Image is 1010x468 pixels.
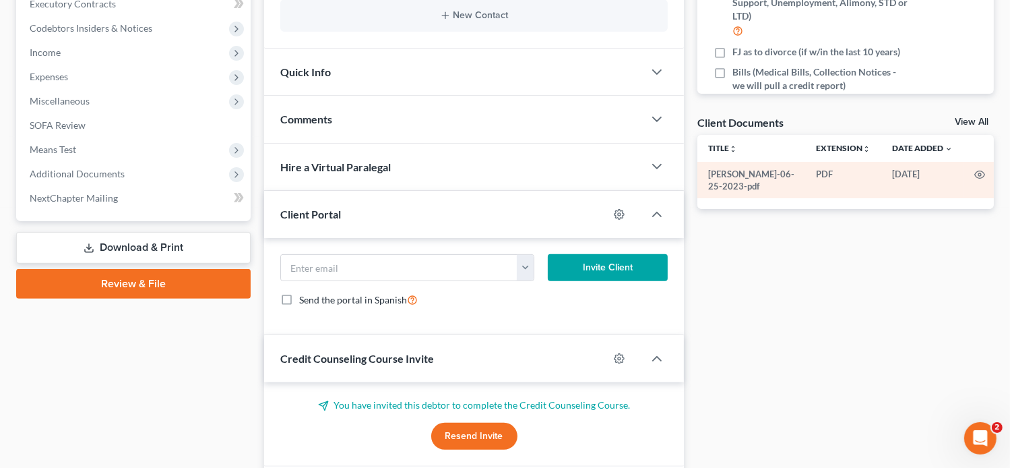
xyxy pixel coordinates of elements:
[16,269,251,299] a: Review & File
[992,422,1003,433] span: 2
[708,143,737,153] a: Titleunfold_more
[19,186,251,210] a: NextChapter Mailing
[697,162,805,199] td: [PERSON_NAME]-06-25-2023-pdf
[732,45,900,59] span: FJ as to divorce (if w/in the last 10 years)
[881,162,964,199] td: [DATE]
[729,145,737,153] i: unfold_more
[280,399,668,412] p: You have invited this debtor to complete the Credit Counseling Course.
[892,143,953,153] a: Date Added expand_more
[945,145,953,153] i: expand_more
[732,65,908,92] span: Bills (Medical Bills, Collection Notices - we will pull a credit report)
[30,144,76,155] span: Means Test
[548,254,668,281] button: Invite Client
[697,115,784,129] div: Client Documents
[30,168,125,179] span: Additional Documents
[805,162,881,199] td: PDF
[299,294,407,305] span: Send the portal in Spanish
[291,10,658,21] button: New Contact
[30,192,118,204] span: NextChapter Mailing
[964,422,997,455] iframe: Intercom live chat
[30,119,86,131] span: SOFA Review
[19,113,251,138] a: SOFA Review
[30,47,61,58] span: Income
[280,160,391,173] span: Hire a Virtual Paralegal
[816,143,871,153] a: Extensionunfold_more
[30,71,68,82] span: Expenses
[30,95,90,107] span: Miscellaneous
[16,232,251,264] a: Download & Print
[862,145,871,153] i: unfold_more
[955,117,988,127] a: View All
[280,208,341,221] span: Client Portal
[281,255,518,281] input: Enter email
[431,423,517,450] button: Resend Invite
[30,22,152,34] span: Codebtors Insiders & Notices
[280,65,331,78] span: Quick Info
[280,113,332,125] span: Comments
[280,352,434,365] span: Credit Counseling Course Invite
